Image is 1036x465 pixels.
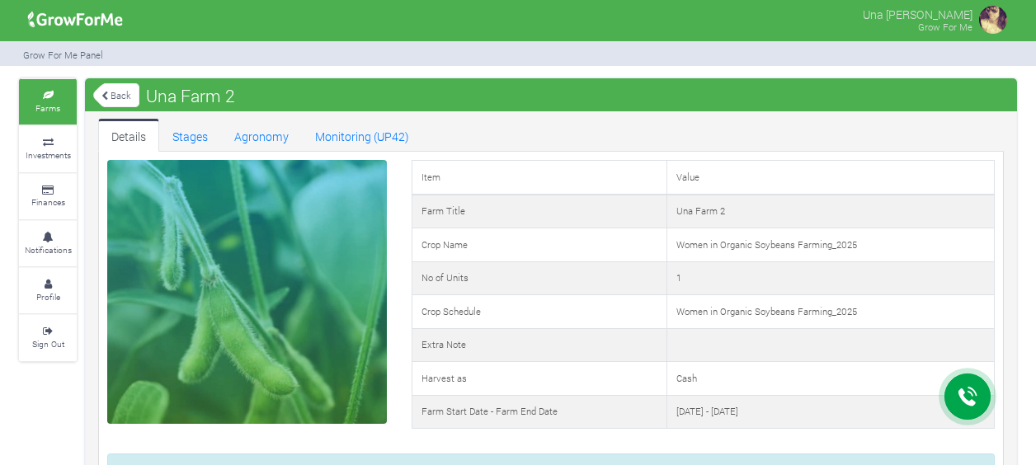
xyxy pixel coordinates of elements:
[412,362,666,396] td: Harvest as
[19,315,77,360] a: Sign Out
[412,328,666,362] td: Extra Note
[93,82,139,109] a: Back
[36,291,60,303] small: Profile
[159,119,221,152] a: Stages
[19,268,77,313] a: Profile
[302,119,422,152] a: Monitoring (UP42)
[666,295,994,329] td: Women in Organic Soybeans Farming_2025
[19,126,77,171] a: Investments
[32,338,64,350] small: Sign Out
[22,3,129,36] img: growforme image
[666,195,994,228] td: Una Farm 2
[666,395,994,429] td: [DATE] - [DATE]
[666,161,994,195] td: Value
[918,21,972,33] small: Grow For Me
[31,196,65,208] small: Finances
[412,395,666,429] td: Farm Start Date - Farm End Date
[25,244,72,256] small: Notifications
[666,362,994,396] td: Cash
[19,174,77,219] a: Finances
[412,161,666,195] td: Item
[23,49,103,61] small: Grow For Me Panel
[35,102,60,114] small: Farms
[412,295,666,329] td: Crop Schedule
[26,149,71,161] small: Investments
[19,79,77,124] a: Farms
[666,228,994,262] td: Women in Organic Soybeans Farming_2025
[412,195,666,228] td: Farm Title
[977,3,1010,36] img: growforme image
[666,261,994,295] td: 1
[98,119,159,152] a: Details
[412,228,666,262] td: Crop Name
[19,221,77,266] a: Notifications
[221,119,302,152] a: Agronomy
[142,79,239,112] span: Una Farm 2
[863,3,972,23] p: Una [PERSON_NAME]
[412,261,666,295] td: No of Units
